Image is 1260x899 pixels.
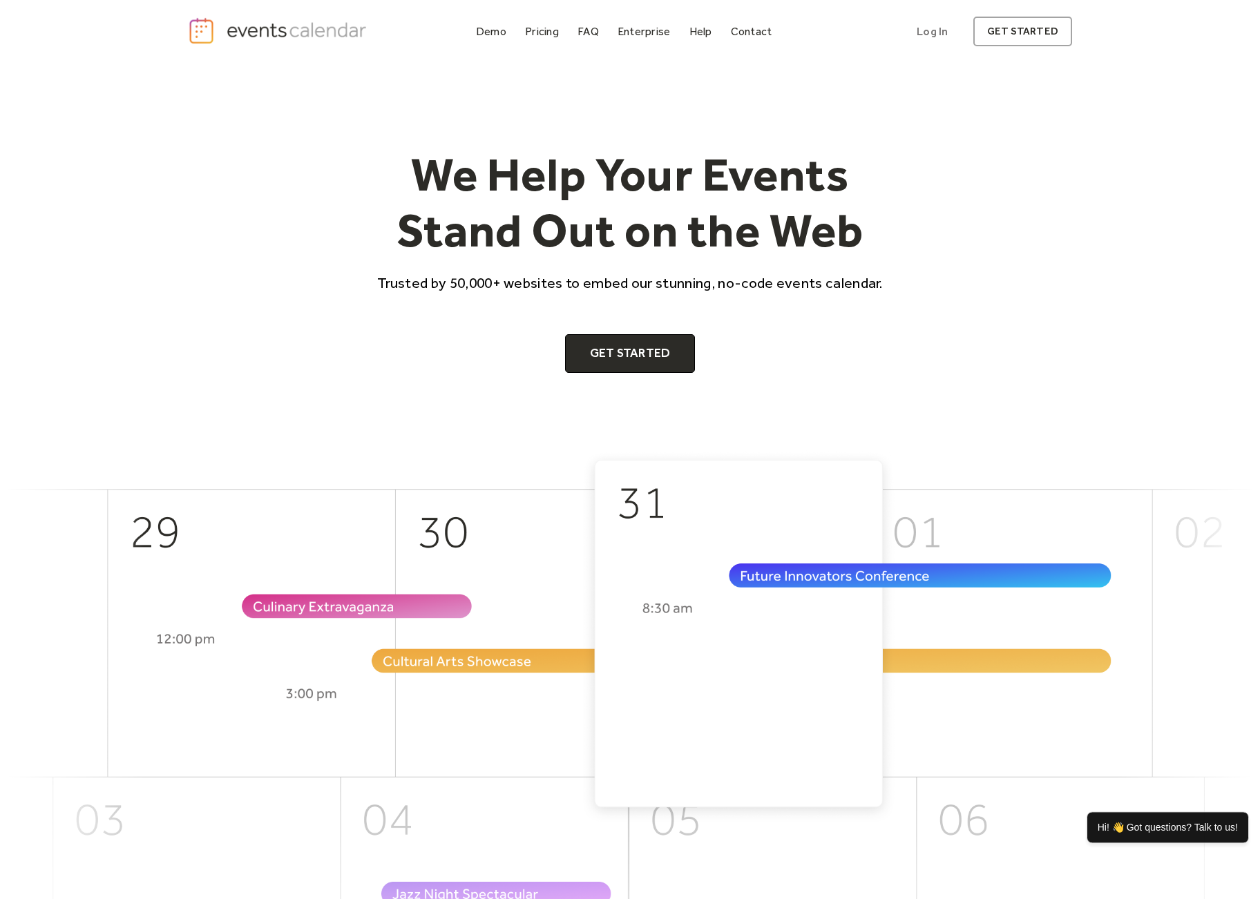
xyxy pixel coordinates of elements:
a: Contact [725,22,778,41]
div: Pricing [525,28,559,35]
a: FAQ [572,22,604,41]
a: Enterprise [612,22,676,41]
div: Contact [731,28,772,35]
a: get started [973,17,1072,46]
a: Log In [903,17,962,46]
a: home [188,17,370,45]
a: Pricing [519,22,564,41]
div: FAQ [577,28,599,35]
div: Help [689,28,712,35]
a: Demo [470,22,512,41]
h1: We Help Your Events Stand Out on the Web [365,146,895,259]
a: Get Started [565,334,696,373]
div: Enterprise [618,28,670,35]
div: Demo [476,28,506,35]
p: Trusted by 50,000+ websites to embed our stunning, no-code events calendar. [365,273,895,293]
a: Help [684,22,718,41]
